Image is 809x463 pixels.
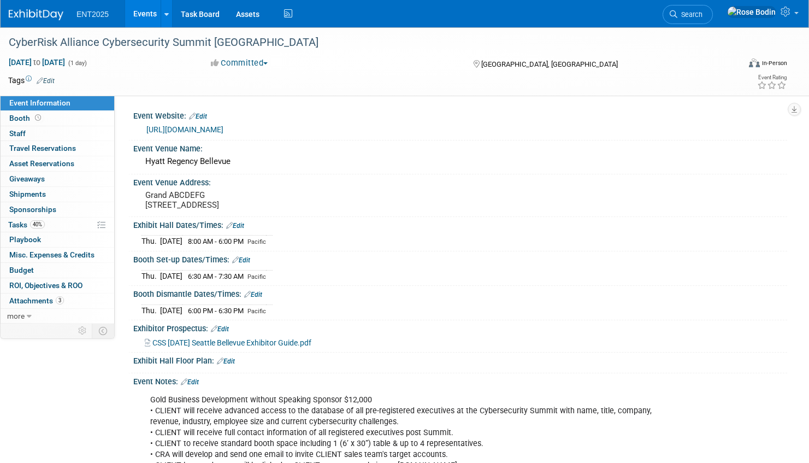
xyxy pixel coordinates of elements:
[188,307,244,315] span: 6:00 PM - 6:30 PM
[9,250,95,259] span: Misc. Expenses & Credits
[481,60,618,68] span: [GEOGRAPHIC_DATA], [GEOGRAPHIC_DATA]
[1,232,114,247] a: Playbook
[247,238,266,245] span: Pacific
[9,235,41,244] span: Playbook
[9,281,82,290] span: ROI, Objectives & ROO
[188,272,244,280] span: 6:30 AM - 7:30 AM
[1,218,114,232] a: Tasks40%
[207,57,272,69] button: Committed
[9,144,76,153] span: Travel Reservations
[9,190,46,198] span: Shipments
[9,296,64,305] span: Attachments
[141,270,160,282] td: Thu.
[757,75,787,80] div: Event Rating
[92,324,115,338] td: Toggle Event Tabs
[141,236,160,247] td: Thu.
[226,222,244,230] a: Edit
[152,338,311,347] span: CSS [DATE] Seattle Bellevue Exhibitor Guide.pdf
[133,320,787,335] div: Exhibitor Prospectus:
[1,294,114,308] a: Attachments3
[133,140,787,154] div: Event Venue Name:
[9,205,56,214] span: Sponsorships
[37,77,55,85] a: Edit
[145,338,311,347] a: CSS [DATE] Seattle Bellevue Exhibitor Guide.pdf
[32,58,42,67] span: to
[1,202,114,217] a: Sponsorships
[9,9,63,20] img: ExhibitDay
[181,378,199,386] a: Edit
[8,220,45,229] span: Tasks
[232,256,250,264] a: Edit
[1,187,114,202] a: Shipments
[1,263,114,278] a: Budget
[217,357,235,365] a: Edit
[1,172,114,186] a: Giveaways
[1,96,114,110] a: Event Information
[9,129,26,138] span: Staff
[761,59,787,67] div: In-Person
[1,278,114,293] a: ROI, Objectives & ROO
[247,273,266,280] span: Pacific
[145,190,394,210] pre: Grand ABCDEFG [STREET_ADDRESS]
[67,60,87,67] span: (1 day)
[8,57,66,67] span: [DATE] [DATE]
[76,10,109,19] span: ENT2025
[133,174,787,188] div: Event Venue Address:
[9,266,34,274] span: Budget
[663,5,713,24] a: Search
[133,251,787,266] div: Booth Set-up Dates/Times:
[133,217,787,231] div: Exhibit Hall Dates/Times:
[133,373,787,388] div: Event Notes:
[1,141,114,156] a: Travel Reservations
[33,114,43,122] span: Booth not reserved yet
[160,304,182,316] td: [DATE]
[727,6,776,18] img: Rose Bodin
[141,304,160,316] td: Thu.
[30,220,45,228] span: 40%
[749,58,760,67] img: Format-Inperson.png
[5,33,721,52] div: CyberRisk Alliance Cybersecurity Summit [GEOGRAPHIC_DATA]
[244,291,262,298] a: Edit
[8,75,55,86] td: Tags
[7,312,25,320] span: more
[1,156,114,171] a: Asset Reservations
[1,126,114,141] a: Staff
[146,125,223,134] a: [URL][DOMAIN_NAME]
[211,325,229,333] a: Edit
[133,286,787,300] div: Booth Dismantle Dates/Times:
[56,296,64,304] span: 3
[9,159,74,168] span: Asset Reservations
[73,324,92,338] td: Personalize Event Tab Strip
[677,10,702,19] span: Search
[160,236,182,247] td: [DATE]
[188,237,244,245] span: 8:00 AM - 6:00 PM
[189,113,207,120] a: Edit
[9,114,43,122] span: Booth
[247,308,266,315] span: Pacific
[1,248,114,262] a: Misc. Expenses & Credits
[1,111,114,126] a: Booth
[133,108,787,122] div: Event Website:
[671,57,787,73] div: Event Format
[133,353,787,367] div: Exhibit Hall Floor Plan:
[141,153,779,170] div: Hyatt Regency Bellevue
[1,309,114,324] a: more
[160,270,182,282] td: [DATE]
[9,174,45,183] span: Giveaways
[9,98,70,107] span: Event Information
